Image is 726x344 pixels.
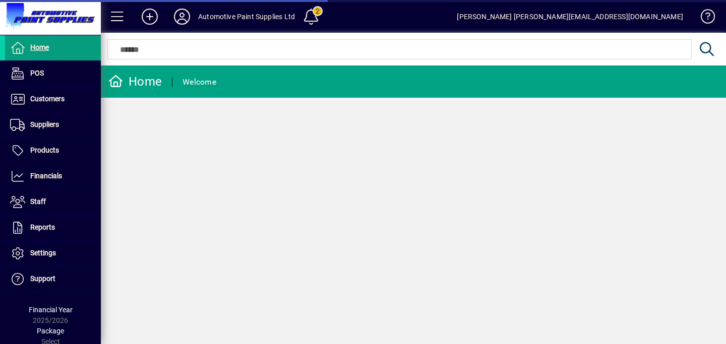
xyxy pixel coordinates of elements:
[30,43,49,51] span: Home
[30,146,59,154] span: Products
[5,112,101,137] a: Suppliers
[30,120,59,128] span: Suppliers
[5,189,101,215] a: Staff
[5,241,101,266] a: Settings
[5,266,101,292] a: Support
[183,74,216,90] div: Welcome
[30,95,65,103] span: Customers
[5,61,101,86] a: POS
[134,8,166,26] button: Add
[5,215,101,240] a: Reports
[5,87,101,112] a: Customers
[30,172,62,180] span: Financials
[198,9,295,25] div: Automotive Paint Supplies Ltd
[30,249,56,257] span: Settings
[5,164,101,189] a: Financials
[37,327,64,335] span: Package
[5,138,101,163] a: Products
[29,306,73,314] span: Financial Year
[30,197,46,205] span: Staff
[30,274,55,283] span: Support
[166,8,198,26] button: Profile
[30,223,55,231] span: Reports
[457,9,683,25] div: [PERSON_NAME] [PERSON_NAME][EMAIL_ADDRESS][DOMAIN_NAME]
[108,74,162,90] div: Home
[30,69,44,77] span: POS
[693,2,713,35] a: Knowledge Base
